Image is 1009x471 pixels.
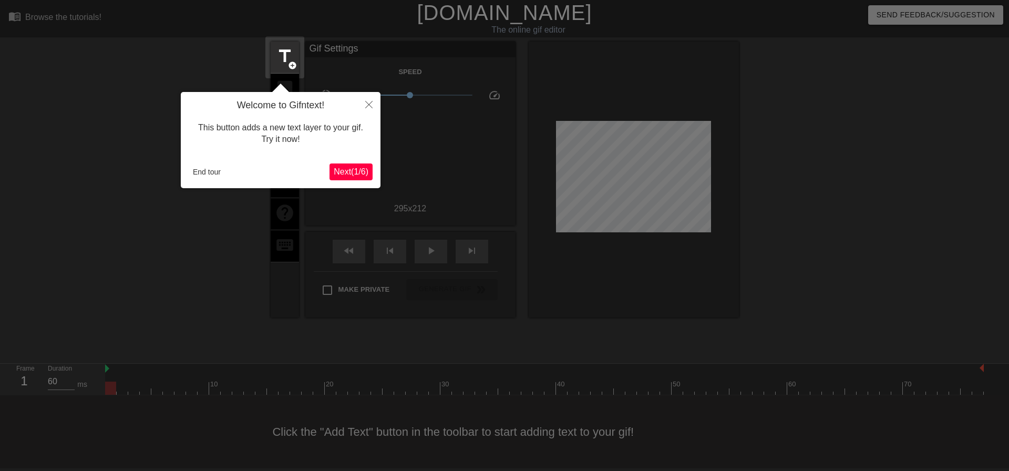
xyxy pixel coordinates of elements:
span: Next ( 1 / 6 ) [334,167,368,176]
button: Next [330,163,373,180]
button: Close [357,92,380,116]
div: This button adds a new text layer to your gif. Try it now! [189,111,373,156]
button: End tour [189,164,225,180]
h4: Welcome to Gifntext! [189,100,373,111]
